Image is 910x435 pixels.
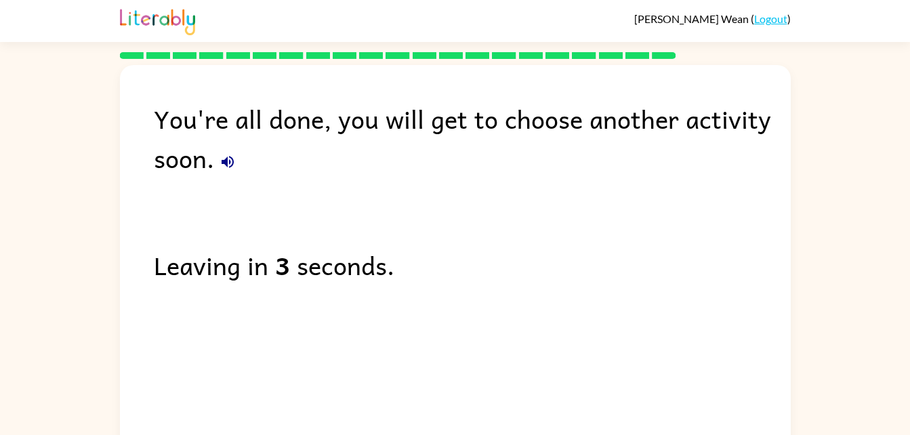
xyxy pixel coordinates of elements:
[754,12,787,25] a: Logout
[154,99,791,178] div: You're all done, you will get to choose another activity soon.
[634,12,791,25] div: ( )
[634,12,751,25] span: [PERSON_NAME] Wean
[120,5,195,35] img: Literably
[275,245,290,285] b: 3
[154,245,791,285] div: Leaving in seconds.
